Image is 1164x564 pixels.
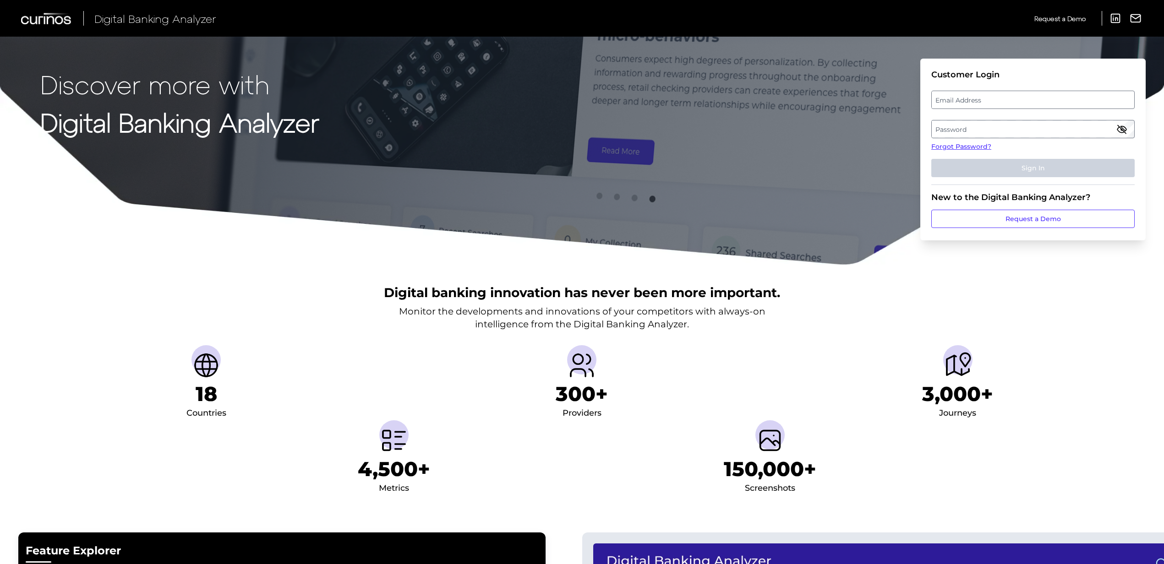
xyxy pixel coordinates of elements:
[931,210,1135,228] a: Request a Demo
[567,351,596,380] img: Providers
[40,107,319,137] strong: Digital Banking Analyzer
[191,351,221,380] img: Countries
[943,351,973,380] img: Journeys
[1034,11,1086,26] a: Request a Demo
[40,70,319,98] p: Discover more with
[379,481,409,496] div: Metrics
[196,382,217,406] h1: 18
[939,406,976,421] div: Journeys
[755,426,785,455] img: Screenshots
[399,305,765,331] p: Monitor the developments and innovations of your competitors with always-on intelligence from the...
[932,121,1134,137] label: Password
[1034,15,1086,22] span: Request a Demo
[556,382,608,406] h1: 300+
[931,192,1135,202] div: New to the Digital Banking Analyzer?
[26,543,538,559] h2: Feature Explorer
[384,284,780,301] h2: Digital banking innovation has never been more important.
[922,382,993,406] h1: 3,000+
[186,406,226,421] div: Countries
[358,457,430,481] h1: 4,500+
[931,142,1135,152] a: Forgot Password?
[724,457,816,481] h1: 150,000+
[94,12,216,25] span: Digital Banking Analyzer
[931,70,1135,80] div: Customer Login
[932,92,1134,108] label: Email Address
[745,481,795,496] div: Screenshots
[563,406,601,421] div: Providers
[931,159,1135,177] button: Sign In
[379,426,409,455] img: Metrics
[21,13,72,24] img: Curinos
